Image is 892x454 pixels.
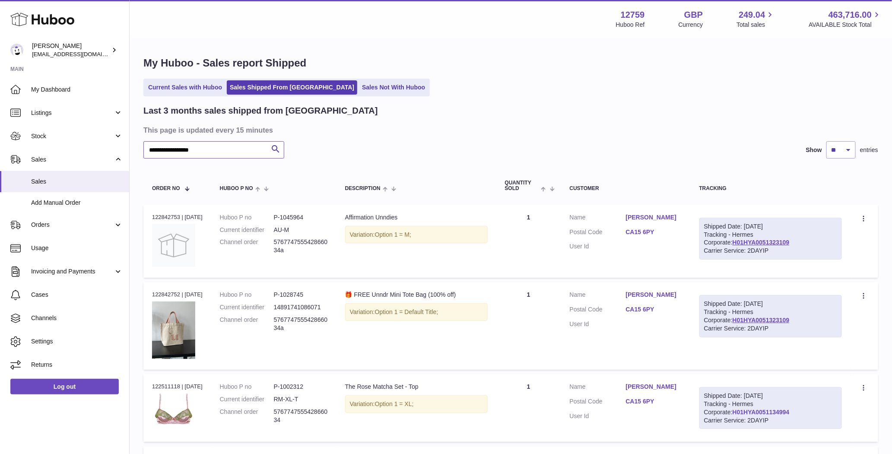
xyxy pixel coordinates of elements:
[31,337,123,346] span: Settings
[704,324,837,333] div: Carrier Service: 2DAYIP
[10,44,23,57] img: sofiapanwar@unndr.com
[570,383,626,393] dt: Name
[806,146,822,154] label: Show
[496,205,561,278] td: 1
[220,291,274,299] dt: Huboo P no
[345,303,488,321] div: Variation:
[359,80,428,95] a: Sales Not With Huboo
[733,317,790,324] a: H01HYA0051323109
[31,86,123,94] span: My Dashboard
[220,213,274,222] dt: Huboo P no
[345,383,488,391] div: The Rose Matcha Set - Top
[570,397,626,408] dt: Postal Code
[31,314,123,322] span: Channels
[274,213,328,222] dd: P-1045964
[152,383,203,391] div: 122511118 | [DATE]
[274,291,328,299] dd: P-1028745
[220,408,274,424] dt: Channel order
[570,242,626,251] dt: User Id
[733,239,790,246] a: H01HYA0051323109
[152,393,195,425] img: 127591725233196.jpg
[152,213,203,221] div: 122842753 | [DATE]
[152,302,195,359] img: 127591737078033.jpeg
[570,186,682,191] div: Customer
[736,21,775,29] span: Total sales
[699,295,842,337] div: Tracking - Hermes Corporate:
[704,392,837,400] div: Shipped Date: [DATE]
[274,408,328,424] dd: 576774755542866034
[699,218,842,260] div: Tracking - Hermes Corporate:
[704,247,837,255] div: Carrier Service: 2DAYIP
[626,383,682,391] a: [PERSON_NAME]
[626,228,682,236] a: CA15 6PY
[621,9,645,21] strong: 12759
[152,224,195,267] img: no-photo.jpg
[274,395,328,403] dd: RM-XL-T
[31,178,123,186] span: Sales
[496,374,561,442] td: 1
[31,267,114,276] span: Invoicing and Payments
[375,308,438,315] span: Option 1 = Default Title;
[570,228,626,238] dt: Postal Code
[31,221,114,229] span: Orders
[809,9,882,29] a: 463,716.00 AVAILABLE Stock Total
[145,80,225,95] a: Current Sales with Huboo
[31,132,114,140] span: Stock
[736,9,775,29] a: 249.04 Total sales
[10,379,119,394] a: Log out
[274,238,328,254] dd: 576774755542866034a
[570,412,626,420] dt: User Id
[220,186,253,191] span: Huboo P no
[31,291,123,299] span: Cases
[684,9,703,21] strong: GBP
[570,320,626,328] dt: User Id
[227,80,357,95] a: Sales Shipped From [GEOGRAPHIC_DATA]
[152,186,180,191] span: Order No
[143,56,878,70] h1: My Huboo - Sales report Shipped
[375,231,411,238] span: Option 1 = M;
[570,305,626,316] dt: Postal Code
[679,21,703,29] div: Currency
[31,244,123,252] span: Usage
[704,222,837,231] div: Shipped Date: [DATE]
[274,226,328,234] dd: AU-M
[345,291,488,299] div: 🎁 FREE Unndr Mini Tote Bag (100% off)
[626,213,682,222] a: [PERSON_NAME]
[152,291,203,298] div: 122842752 | [DATE]
[616,21,645,29] div: Huboo Ref
[809,21,882,29] span: AVAILABLE Stock Total
[496,282,561,370] td: 1
[345,226,488,244] div: Variation:
[345,395,488,413] div: Variation:
[505,180,539,191] span: Quantity Sold
[220,383,274,391] dt: Huboo P no
[31,156,114,164] span: Sales
[739,9,765,21] span: 249.04
[699,387,842,429] div: Tracking - Hermes Corporate:
[860,146,878,154] span: entries
[570,213,626,224] dt: Name
[345,186,381,191] span: Description
[626,305,682,314] a: CA15 6PY
[704,416,837,425] div: Carrier Service: 2DAYIP
[274,316,328,332] dd: 576774755542866034a
[220,303,274,311] dt: Current identifier
[31,361,123,369] span: Returns
[32,42,110,58] div: [PERSON_NAME]
[220,395,274,403] dt: Current identifier
[829,9,872,21] span: 463,716.00
[704,300,837,308] div: Shipped Date: [DATE]
[626,291,682,299] a: [PERSON_NAME]
[143,125,876,135] h3: This page is updated every 15 minutes
[220,226,274,234] dt: Current identifier
[220,238,274,254] dt: Channel order
[31,109,114,117] span: Listings
[31,199,123,207] span: Add Manual Order
[274,383,328,391] dd: P-1002312
[570,291,626,301] dt: Name
[274,303,328,311] dd: 14891741086071
[220,316,274,332] dt: Channel order
[143,105,378,117] h2: Last 3 months sales shipped from [GEOGRAPHIC_DATA]
[699,186,842,191] div: Tracking
[626,397,682,406] a: CA15 6PY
